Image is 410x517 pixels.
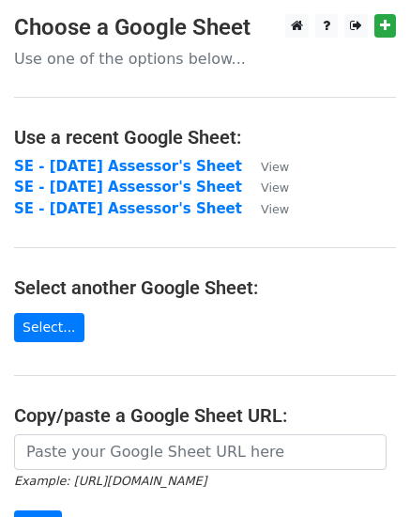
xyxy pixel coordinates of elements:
[14,14,396,41] h3: Choose a Google Sheet
[242,179,289,196] a: View
[14,179,242,196] a: SE - [DATE] Assessor's Sheet
[261,202,289,216] small: View
[14,158,242,175] a: SE - [DATE] Assessor's Sheet
[14,126,396,149] h4: Use a recent Google Sheet:
[316,427,410,517] iframe: Chat Widget
[242,200,289,217] a: View
[14,404,396,427] h4: Copy/paste a Google Sheet URL:
[14,200,242,217] a: SE - [DATE] Assessor's Sheet
[14,313,84,342] a: Select...
[14,276,396,299] h4: Select another Google Sheet:
[14,434,387,470] input: Paste your Google Sheet URL here
[242,158,289,175] a: View
[261,160,289,174] small: View
[14,49,396,69] p: Use one of the options below...
[261,180,289,195] small: View
[14,474,206,488] small: Example: [URL][DOMAIN_NAME]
